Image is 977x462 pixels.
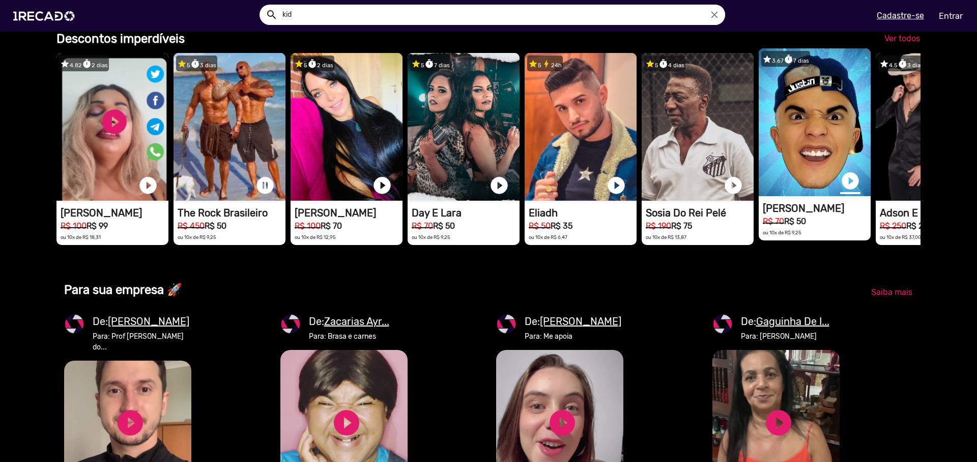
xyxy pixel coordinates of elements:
[93,331,191,352] mat-card-subtitle: Para: Prof [PERSON_NAME] do...
[880,221,906,231] small: R$ 250
[529,207,637,219] h1: Eliadh
[178,221,205,231] small: R$ 450
[61,221,87,231] small: R$ 100
[205,221,226,231] b: R$ 50
[489,175,509,196] a: play_circle_filled
[372,175,392,196] a: play_circle_filled
[266,9,278,21] mat-icon: Example home icon
[108,315,189,328] u: [PERSON_NAME]
[551,221,572,231] b: R$ 35
[309,331,389,342] mat-card-subtitle: Para: Brasa e carnes
[262,5,280,23] button: Example home icon
[529,221,551,231] small: R$ 50
[115,407,146,438] a: play_circle_filled
[877,11,924,20] u: Cadastre-se
[138,175,158,196] a: play_circle_filled
[412,221,433,231] small: R$ 70
[906,221,933,231] b: R$ 200
[412,207,520,219] h1: Day E Lara
[174,53,285,201] video: 1RECADO vídeos dedicados para fãs e empresas
[291,53,403,201] video: 1RECADO vídeos dedicados para fãs e empresas
[412,234,450,240] small: ou 10x de R$ 9,25
[433,221,455,231] b: R$ 50
[529,234,567,240] small: ou 10x de R$ 6,47
[763,230,801,235] small: ou 10x de R$ 9,25
[525,314,621,329] mat-card-title: De:
[763,216,784,226] small: R$ 70
[932,7,969,25] a: Entrar
[275,5,725,25] input: Pesquisar...
[646,234,686,240] small: ou 10x de R$ 13,87
[540,315,621,328] u: [PERSON_NAME]
[759,48,871,196] video: 1RECADO vídeos dedicados para fãs e empresas
[763,202,871,214] h1: [PERSON_NAME]
[324,315,389,328] u: Zacarias Ayr...
[871,287,912,297] span: Saiba mais
[756,315,829,328] u: Gaguinha De I...
[784,216,806,226] b: R$ 50
[671,221,692,231] b: R$ 75
[525,331,621,342] mat-card-subtitle: Para: Me apoia
[606,175,626,196] a: play_circle_filled
[295,221,321,231] small: R$ 100
[61,234,101,240] small: ou 10x de R$ 18,31
[56,32,185,46] b: Descontos imperdíveis
[178,207,285,219] h1: The Rock Brasileiro
[763,407,794,438] a: play_circle_filled
[93,314,191,329] mat-card-title: De:
[295,207,403,219] h1: [PERSON_NAME]
[646,221,671,231] small: R$ 190
[884,34,920,43] span: Ver todos
[61,207,168,219] h1: [PERSON_NAME]
[178,234,216,240] small: ou 10x de R$ 9,25
[646,207,754,219] h1: Sosia Do Rei Pelé
[723,175,743,196] a: play_circle_filled
[642,53,754,201] video: 1RECADO vídeos dedicados para fãs e empresas
[547,407,578,438] a: play_circle_filled
[87,221,108,231] b: R$ 99
[309,314,389,329] mat-card-title: De:
[56,53,168,201] video: 1RECADO vídeos dedicados para fãs e empresas
[880,234,921,240] small: ou 10x de R$ 37,00
[321,221,342,231] b: R$ 70
[741,314,829,329] mat-card-title: De:
[331,407,362,438] a: play_circle_filled
[525,53,637,201] video: 1RECADO vídeos dedicados para fãs e empresas
[709,9,720,20] i: close
[255,175,275,196] a: pause_circle
[840,171,860,191] a: play_circle_filled
[64,283,182,297] b: Para sua empresa 🚀
[408,53,520,201] video: 1RECADO vídeos dedicados para fãs e empresas
[295,234,336,240] small: ou 10x de R$ 12,95
[741,331,829,342] mat-card-subtitle: Para: [PERSON_NAME]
